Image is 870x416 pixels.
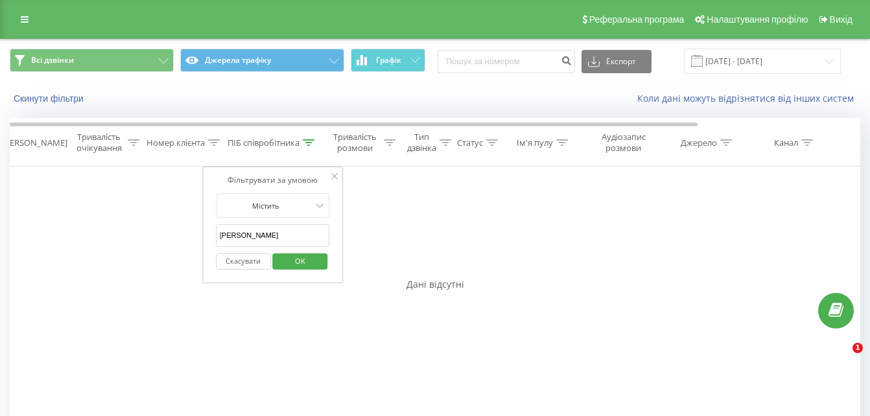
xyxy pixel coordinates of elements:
[10,93,90,104] button: Скинути фільтри
[216,174,330,187] div: Фільтрувати за умовою
[774,137,798,148] div: Канал
[376,56,401,65] span: Графік
[10,49,174,72] button: Всі дзвінки
[830,14,852,25] span: Вихід
[273,253,328,270] button: OK
[147,137,205,148] div: Номер клієнта
[228,137,300,148] div: ПІБ співробітника
[10,278,860,291] div: Дані відсутні
[73,132,124,154] div: Тривалість очікування
[852,343,863,353] span: 1
[438,50,575,73] input: Пошук за номером
[180,49,344,72] button: Джерела трафіку
[457,137,483,148] div: Статус
[637,92,860,104] a: Коли дані можуть відрізнятися вiд інших систем
[707,14,808,25] span: Налаштування профілю
[582,50,652,73] button: Експорт
[407,132,436,154] div: Тип дзвінка
[681,137,717,148] div: Джерело
[517,137,553,148] div: Ім'я пулу
[589,14,685,25] span: Реферальна програма
[329,132,381,154] div: Тривалість розмови
[216,224,330,247] input: Введіть значення
[216,253,271,270] button: Скасувати
[592,132,655,154] div: Аудіозапис розмови
[2,137,67,148] div: [PERSON_NAME]
[826,343,857,374] iframe: Intercom live chat
[31,55,74,65] span: Всі дзвінки
[351,49,425,72] button: Графік
[282,251,318,271] span: OK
